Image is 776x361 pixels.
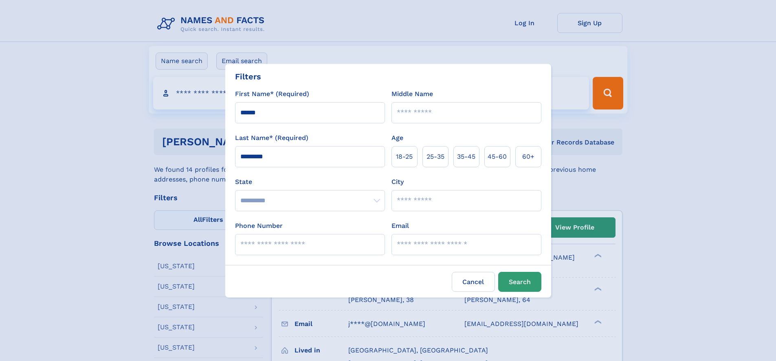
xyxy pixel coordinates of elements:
[488,152,507,162] span: 45‑60
[396,152,413,162] span: 18‑25
[235,133,308,143] label: Last Name* (Required)
[457,152,475,162] span: 35‑45
[235,89,309,99] label: First Name* (Required)
[391,221,409,231] label: Email
[391,177,404,187] label: City
[452,272,495,292] label: Cancel
[522,152,534,162] span: 60+
[391,133,403,143] label: Age
[235,70,261,83] div: Filters
[235,177,385,187] label: State
[391,89,433,99] label: Middle Name
[426,152,444,162] span: 25‑35
[498,272,541,292] button: Search
[235,221,283,231] label: Phone Number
